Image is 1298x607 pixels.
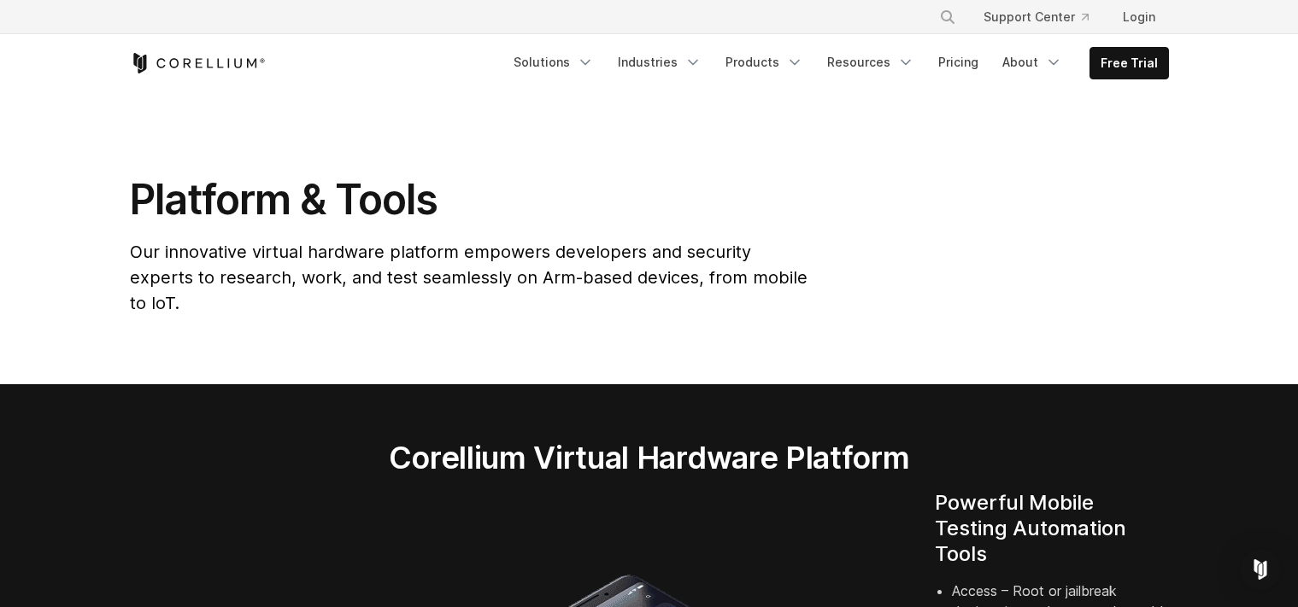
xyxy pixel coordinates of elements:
a: Corellium Home [130,53,266,73]
a: Pricing [928,47,989,78]
div: Open Intercom Messenger [1240,549,1281,590]
a: About [992,47,1072,78]
a: Solutions [503,47,604,78]
h2: Corellium Virtual Hardware Platform [308,439,990,476]
span: Our innovative virtual hardware platform empowers developers and security experts to research, wo... [130,242,808,313]
a: Industries [608,47,712,78]
div: Navigation Menu [503,47,1169,79]
a: Free Trial [1090,48,1168,79]
h1: Platform & Tools [130,174,811,225]
a: Support Center [970,2,1102,32]
button: Search [932,2,963,32]
a: Resources [817,47,925,78]
div: Navigation Menu [919,2,1169,32]
a: Login [1109,2,1169,32]
h4: Powerful Mobile Testing Automation Tools [935,490,1169,567]
a: Products [715,47,813,78]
